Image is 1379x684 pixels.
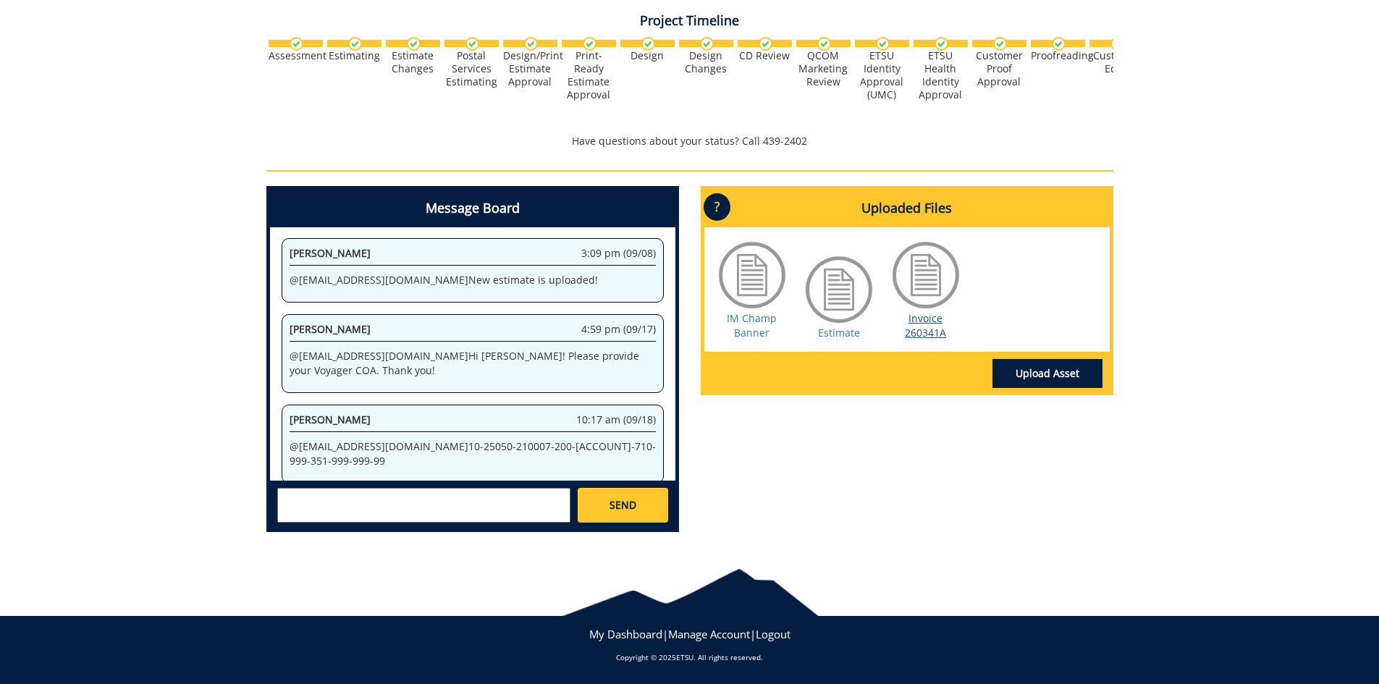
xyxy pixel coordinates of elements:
[290,439,656,468] p: @ [EMAIL_ADDRESS][DOMAIN_NAME] 10-25050-210007-200-[ACCOUNT]-710-999-351-999-999-99
[589,627,662,641] a: My Dashboard
[818,326,860,339] a: Estimate
[759,37,772,51] img: checkmark
[610,498,636,512] span: SEND
[756,627,790,641] a: Logout
[704,193,730,221] p: ?
[1052,37,1066,51] img: checkmark
[668,627,750,641] a: Manage Account
[290,413,371,426] span: [PERSON_NAME]
[270,190,675,227] h4: Message Board
[676,652,693,662] a: ETSU
[914,49,968,101] div: ETSU Health Identity Approval
[641,37,655,51] img: checkmark
[269,49,323,62] div: Assessment
[503,49,557,88] div: Design/Print Estimate Approval
[876,37,890,51] img: checkmark
[935,37,948,51] img: checkmark
[407,37,421,51] img: checkmark
[277,488,570,523] textarea: messageToSend
[855,49,909,101] div: ETSU Identity Approval (UMC)
[727,311,777,339] a: IM Champ Banner
[562,49,616,101] div: Print-Ready Estimate Approval
[583,37,596,51] img: checkmark
[386,49,440,75] div: Estimate Changes
[444,49,499,88] div: Postal Services Estimating
[620,49,675,62] div: Design
[290,37,303,51] img: checkmark
[738,49,792,62] div: CD Review
[679,49,733,75] div: Design Changes
[290,273,656,287] p: @ [EMAIL_ADDRESS][DOMAIN_NAME] New estimate is uploaded!
[1089,49,1144,75] div: Customer Edits
[327,49,381,62] div: Estimating
[972,49,1026,88] div: Customer Proof Approval
[581,246,656,261] span: 3:09 pm (09/08)
[290,246,371,260] span: [PERSON_NAME]
[993,37,1007,51] img: checkmark
[266,14,1113,28] h4: Project Timeline
[905,311,946,339] a: Invoice 260341A
[817,37,831,51] img: checkmark
[576,413,656,427] span: 10:17 am (09/18)
[465,37,479,51] img: checkmark
[796,49,851,88] div: QCOM Marketing Review
[700,37,714,51] img: checkmark
[1110,37,1124,51] img: checkmark
[266,134,1113,148] p: Have questions about your status? Call 439-2402
[1031,49,1085,62] div: Proofreading
[290,322,371,336] span: [PERSON_NAME]
[524,37,538,51] img: checkmark
[348,37,362,51] img: checkmark
[578,488,667,523] a: SEND
[992,359,1102,388] a: Upload Asset
[704,190,1110,227] h4: Uploaded Files
[290,349,656,378] p: @ [EMAIL_ADDRESS][DOMAIN_NAME] Hi [PERSON_NAME]! Please provide your Voyager COA. Thank you!
[581,322,656,337] span: 4:59 pm (09/17)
